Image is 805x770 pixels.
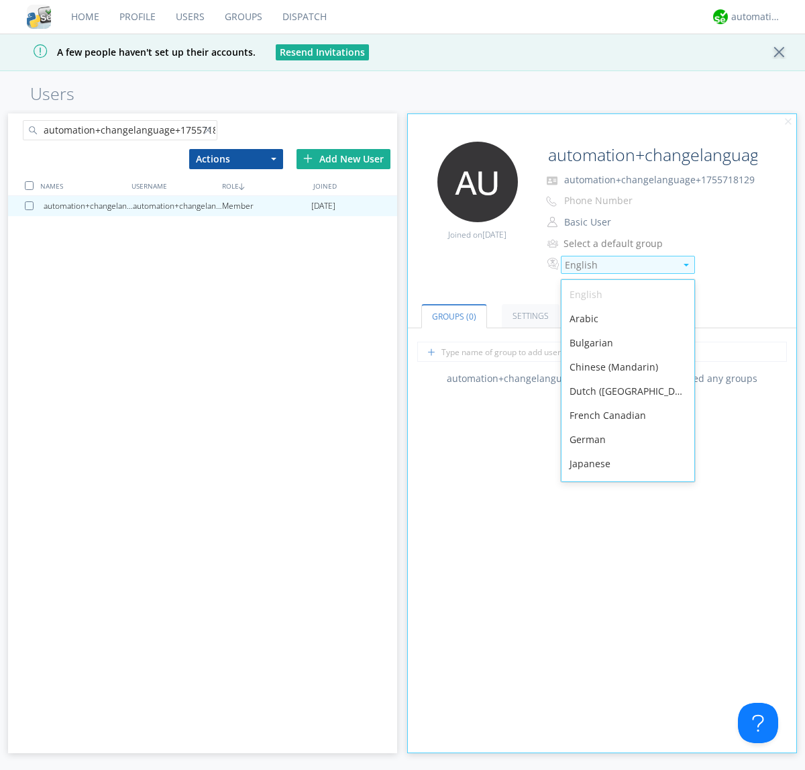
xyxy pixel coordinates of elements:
input: Search users [23,120,217,140]
button: Resend Invitations [276,44,369,60]
div: automation+atlas [731,10,782,23]
a: Groups (0) [421,304,487,328]
img: person-outline.svg [547,217,557,228]
div: automation+changelanguage+1755718129 [44,196,133,216]
iframe: Toggle Customer Support [738,703,778,743]
input: Name [543,142,759,169]
div: Dutch ([GEOGRAPHIC_DATA]) [561,379,694,403]
img: d2d01cd9b4174d08988066c6d424eccd [713,9,728,24]
img: cancel.svg [784,117,793,127]
div: Arabic [561,307,694,331]
img: icon-alert-users-thin-outline.svg [547,234,560,252]
div: Select a default group [563,237,676,250]
div: NAMES [37,176,127,195]
span: Joined on [448,229,506,240]
div: German [561,428,694,452]
div: English [561,283,694,307]
img: plus.svg [303,154,313,163]
button: Basic User [559,213,694,232]
span: A few people haven't set up their accounts. [10,46,256,58]
a: Settings [502,304,559,328]
div: automation+changelanguage+1755718129 [133,196,222,216]
img: cddb5a64eb264b2086981ab96f4c1ba7 [27,5,51,29]
a: automation+changelanguage+1755718129automation+changelanguage+1755718129Member[DATE] [8,196,397,216]
div: Chinese (Mandarin) [561,355,694,379]
img: phone-outline.svg [546,196,557,207]
img: 373638.png [437,142,518,222]
div: Japanese [561,452,694,476]
span: automation+changelanguage+1755718129 [564,173,755,186]
div: automation+changelanguage+1755718129 has not joined any groups [408,372,797,385]
img: In groups with Translation enabled, this user's messages will be automatically translated to and ... [547,256,561,272]
div: English [565,258,676,272]
div: JOINED [310,176,400,195]
img: caret-up-sm.svg [684,264,689,267]
div: USERNAME [128,176,219,195]
span: [DATE] [311,196,335,216]
input: Type name of group to add user to [417,342,787,362]
div: [DEMOGRAPHIC_DATA] [561,476,694,500]
div: Member [222,196,311,216]
div: ROLE [219,176,309,195]
div: Bulgarian [561,331,694,355]
button: Actions [189,149,283,169]
span: [DATE] [482,229,506,240]
div: French Canadian [561,403,694,428]
div: Add New User [297,149,390,169]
